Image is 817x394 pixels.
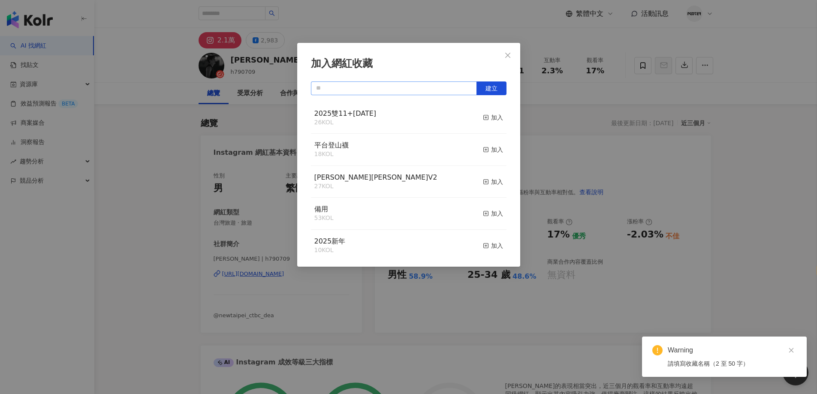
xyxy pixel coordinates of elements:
button: Close [499,47,516,64]
div: 加入 [483,177,503,186]
button: 加入 [483,237,503,255]
a: 平台登山襪 [314,142,349,149]
div: 27 KOL [314,182,437,191]
span: 2025雙11+[DATE] [314,109,377,117]
button: 建立 [476,81,506,95]
span: 備用 [314,205,328,213]
a: [PERSON_NAME][PERSON_NAME]V2 [314,174,437,181]
span: 平台登山襪 [314,141,349,149]
span: 2025新年 [314,237,346,245]
div: 加入 [483,113,503,122]
span: exclamation-circle [652,345,663,355]
button: 加入 [483,173,503,191]
span: close [504,52,511,59]
button: 加入 [483,205,503,223]
span: 建立 [485,85,497,92]
div: 53 KOL [314,214,334,223]
div: 加入 [483,145,503,154]
span: close [788,347,794,353]
a: 備用 [314,206,328,213]
div: 加入網紅收藏 [311,57,506,71]
div: 請填寫收藏名稱（2 至 50 字） [668,359,796,368]
div: 加入 [483,241,503,250]
div: Warning [668,345,796,355]
a: 2025雙11+[DATE] [314,110,377,117]
button: 加入 [483,109,503,127]
a: 2025新年 [314,238,346,245]
div: 加入 [483,209,503,218]
div: 26 KOL [314,118,377,127]
button: 加入 [483,141,503,159]
div: 18 KOL [314,150,349,159]
span: [PERSON_NAME][PERSON_NAME]V2 [314,173,437,181]
div: 10 KOL [314,246,346,255]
